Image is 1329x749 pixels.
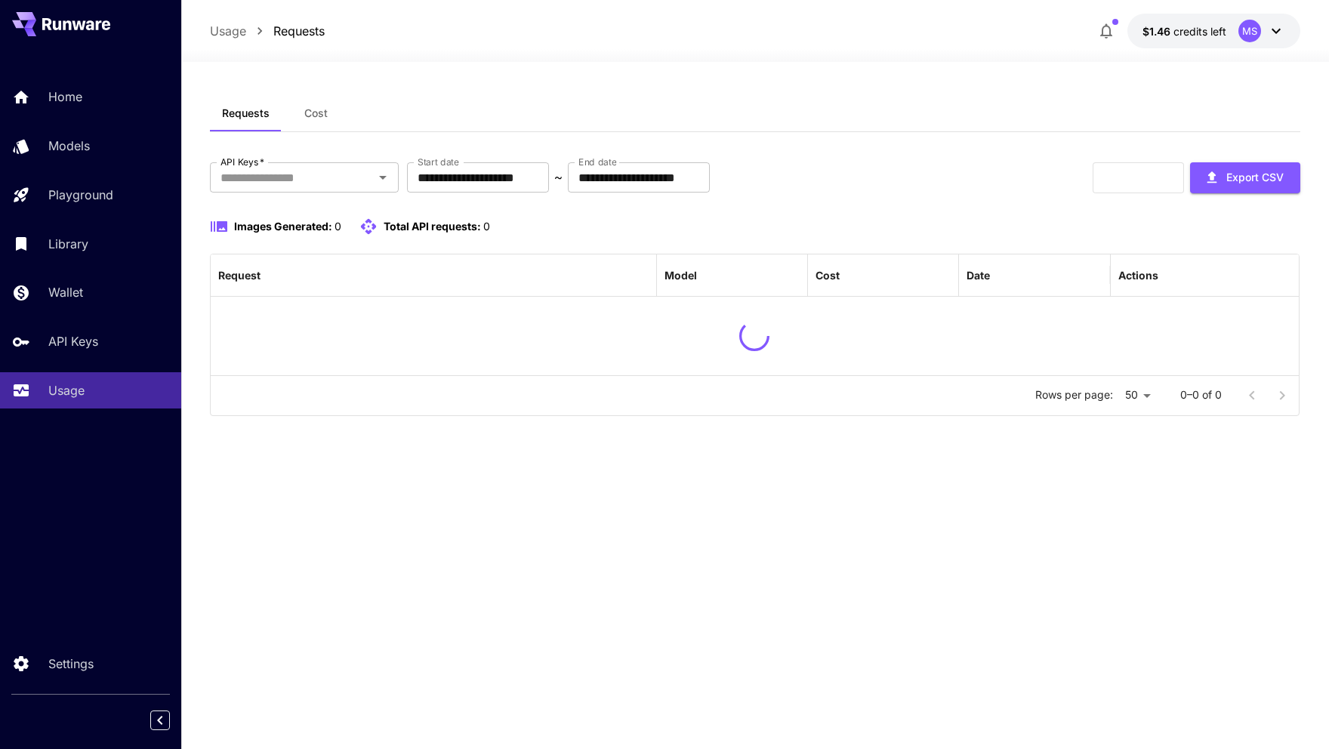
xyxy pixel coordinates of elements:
div: $1.4638 [1142,23,1226,39]
p: Rows per page: [1035,387,1113,402]
div: 50 [1119,384,1156,406]
p: ~ [554,168,563,186]
p: API Keys [48,332,98,350]
button: Export CSV [1190,162,1300,193]
button: $1.4638MS [1127,14,1300,48]
p: Usage [48,381,85,399]
div: Actions [1118,269,1158,282]
button: Collapse sidebar [150,710,170,730]
label: API Keys [220,156,264,168]
div: Model [664,269,697,282]
a: Requests [273,22,325,40]
div: MS [1238,20,1261,42]
span: Cost [304,106,328,120]
a: Usage [210,22,246,40]
div: Request [218,269,261,282]
span: 0 [335,220,341,233]
p: Wallet [48,283,83,301]
nav: breadcrumb [210,22,325,40]
span: credits left [1173,25,1226,38]
label: End date [578,156,616,168]
p: 0–0 of 0 [1180,387,1222,402]
span: 0 [483,220,490,233]
button: Open [372,167,393,188]
p: Home [48,88,82,106]
p: Library [48,235,88,253]
div: Date [967,269,990,282]
div: Cost [816,269,840,282]
label: Start date [418,156,459,168]
p: Settings [48,655,94,673]
span: Requests [222,106,270,120]
span: Total API requests: [384,220,481,233]
span: Images Generated: [234,220,332,233]
p: Playground [48,186,113,204]
p: Models [48,137,90,155]
div: Collapse sidebar [162,707,181,734]
span: $1.46 [1142,25,1173,38]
